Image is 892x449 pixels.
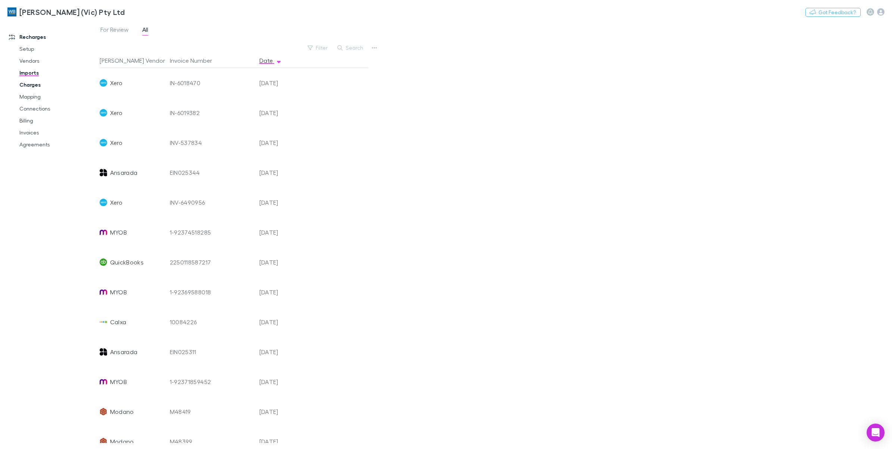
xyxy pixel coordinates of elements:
a: Agreements [12,139,105,151]
div: EIN025344 [170,158,253,188]
button: Got Feedback? [805,8,861,17]
img: Modano's Logo [100,438,107,445]
a: Billing [12,115,105,127]
span: Ansarada [110,158,138,188]
img: Xero's Logo [100,139,107,146]
div: 10084226 [170,307,253,337]
a: Connections [12,103,105,115]
div: M48419 [170,397,253,427]
div: 1-92374518285 [170,217,253,247]
button: Date [259,53,282,68]
div: INV-537834 [170,128,253,158]
img: QuickBooks's Logo [100,258,107,266]
img: MYOB's Logo [100,378,107,385]
img: Modano's Logo [100,408,107,415]
div: [DATE] [256,128,301,158]
img: Calxa's Logo [100,318,107,326]
div: [DATE] [256,337,301,367]
h3: [PERSON_NAME] (Vic) Pty Ltd [19,7,125,16]
div: [DATE] [256,307,301,337]
span: MYOB [110,367,127,397]
div: [DATE] [256,367,301,397]
div: [DATE] [256,188,301,217]
img: Xero's Logo [100,79,107,87]
span: Xero [110,98,122,128]
img: Xero's Logo [100,109,107,117]
span: Xero [110,188,122,217]
div: 1-92371859452 [170,367,253,397]
div: [DATE] [256,158,301,188]
div: IN-6019382 [170,98,253,128]
div: INV-6490956 [170,188,253,217]
div: 2250118587217 [170,247,253,277]
a: Vendors [12,55,105,67]
span: MYOB [110,217,127,247]
a: Setup [12,43,105,55]
button: Filter [304,43,332,52]
div: [DATE] [256,68,301,98]
img: Xero's Logo [100,199,107,206]
span: QuickBooks [110,247,144,277]
img: Ansarada's Logo [100,169,107,176]
span: Xero [110,128,122,158]
span: Modano [110,397,134,427]
button: Invoice Number [170,53,221,68]
a: Imports [12,67,105,79]
span: For Review [100,26,129,35]
div: IN-6018470 [170,68,253,98]
span: MYOB [110,277,127,307]
div: [DATE] [256,247,301,277]
span: All [142,26,148,35]
button: Search [334,43,368,52]
button: [PERSON_NAME] Vendor [100,53,174,68]
a: Recharges [1,31,105,43]
a: [PERSON_NAME] (Vic) Pty Ltd [3,3,129,21]
img: Ansarada's Logo [100,348,107,356]
div: Open Intercom Messenger [867,424,885,442]
a: Invoices [12,127,105,139]
div: [DATE] [256,217,301,247]
a: Charges [12,79,105,91]
a: Mapping [12,91,105,103]
div: EIN025311 [170,337,253,367]
span: Xero [110,68,122,98]
img: MYOB's Logo [100,288,107,296]
span: Ansarada [110,337,138,367]
span: Calxa [110,307,127,337]
div: [DATE] [256,98,301,128]
div: [DATE] [256,397,301,427]
img: William Buck (Vic) Pty Ltd's Logo [7,7,16,16]
img: MYOB's Logo [100,229,107,236]
div: [DATE] [256,277,301,307]
div: 1-92369588018 [170,277,253,307]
